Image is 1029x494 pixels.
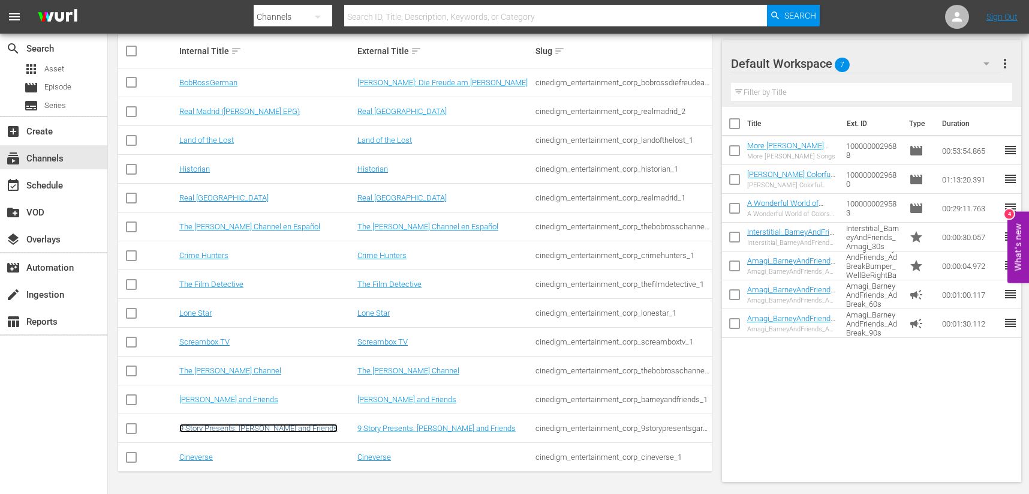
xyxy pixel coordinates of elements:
span: Create [6,124,20,139]
a: More [PERSON_NAME] Songs [747,141,829,159]
a: [PERSON_NAME]: Die Freude am [PERSON_NAME] [357,78,528,87]
span: menu [7,10,22,24]
td: Amagi_BarneyAndFriends_AdBreak_60s [841,280,904,309]
span: sort [554,46,565,56]
a: Lone Star [179,309,212,318]
td: 00:00:30.057 [937,223,1003,252]
div: cinedigm_entertainment_corp_thebobrosschannelenespaol_1 [535,222,710,231]
a: Cineverse [179,453,213,462]
a: Interstitial_BarneyAndFriends_Amagi_30s [747,227,834,245]
span: reorder [1003,172,1018,186]
td: 01:13:20.391 [937,165,1003,194]
span: more_vert [998,56,1012,71]
td: 1000000029688 [841,136,904,165]
a: Historian [357,164,388,173]
a: Amagi_BarneyAndFriends_AdBreak_60s [747,285,835,303]
span: Episode [909,172,923,187]
td: 00:29:11.763 [937,194,1003,223]
a: The [PERSON_NAME] Channel en Español [179,222,320,231]
div: [PERSON_NAME] Colorful World [747,181,837,189]
a: Cineverse [357,453,391,462]
span: Ad [909,316,923,331]
div: 4 [1004,209,1014,218]
div: External Title [357,44,532,58]
span: reorder [1003,143,1018,157]
a: Amagi_BarneyAndFriends_AdBreakBumper_WellBeRightBack_5s [747,256,835,283]
div: Slug [535,44,710,58]
td: 00:01:00.117 [937,280,1003,309]
span: Episode [909,143,923,158]
button: Search [767,5,820,26]
a: [PERSON_NAME] Colorful World [747,170,835,188]
a: Land of the Lost [357,136,412,145]
span: Episode [24,80,38,95]
span: Ingestion [6,288,20,302]
a: The [PERSON_NAME] Channel en Español [357,222,498,231]
a: The Film Detective [179,280,243,289]
td: 00:00:04.972 [937,252,1003,280]
span: Episode [44,81,71,93]
td: Amagi_BarneyAndFriends_AdBreak_90s [841,309,904,338]
span: reorder [1003,258,1018,273]
span: Episode [909,201,923,215]
div: cinedigm_entertainment_corp_barneyandfriends_1 [535,395,710,404]
a: Real Madrid ([PERSON_NAME] EPG) [179,107,300,116]
span: Reports [6,315,20,329]
td: Interstitial_BarneyAndFriends_Amagi_30s [841,223,904,252]
a: A Wonderful World of Colors and Shapes [747,199,823,217]
th: Type [902,107,935,140]
td: Amagi_BarneyAndFriends_AdBreakBumper_WellBeRightBack_5s [841,252,904,280]
th: Duration [935,107,1007,140]
a: BobRossGerman [179,78,237,87]
div: cinedigm_entertainment_corp_screamboxtv_1 [535,337,710,346]
span: Overlays [6,232,20,247]
a: Real [GEOGRAPHIC_DATA] [179,193,269,202]
a: 9 Story Presents: [PERSON_NAME] and Friends [357,424,516,433]
div: cinedigm_entertainment_corp_historian_1 [535,164,710,173]
div: cinedigm_entertainment_corp_cineverse_1 [535,453,710,462]
div: Interstitial_BarneyAndFriends_Amagi_30s [747,239,837,247]
a: [PERSON_NAME] and Friends [179,395,278,404]
span: Channels [6,151,20,166]
span: Search [6,41,20,56]
a: Lone Star [357,309,390,318]
a: Screambox TV [179,337,230,346]
span: Ad [909,288,923,302]
div: Amagi_BarneyAndFriends_AdBreak_90s [747,325,837,333]
div: cinedigm_entertainment_corp_bobrossdiefreudeammalen_1 [535,78,710,87]
span: Asset [44,63,64,75]
button: Open Feedback Widget [1007,211,1029,283]
a: Amagi_BarneyAndFriends_AdBreak_90s [747,314,835,332]
div: Amagi_BarneyAndFriends_AdBreak_60s [747,297,837,304]
img: ans4CAIJ8jUAAAAAAAAAAAAAAAAAAAAAAAAgQb4GAAAAAAAAAAAAAAAAAAAAAAAAJMjXAAAAAAAAAAAAAAAAAAAAAAAAgAT5G... [29,3,86,31]
span: sort [411,46,422,56]
span: Search [784,5,816,26]
a: Land of the Lost [179,136,234,145]
div: cinedigm_entertainment_corp_lonestar_1 [535,309,710,318]
div: More [PERSON_NAME] Songs [747,152,837,160]
div: cinedigm_entertainment_corp_thebobrosschannel_1 [535,366,710,375]
a: [PERSON_NAME] and Friends [357,395,456,404]
span: Promo [909,259,923,273]
a: Real [GEOGRAPHIC_DATA] [357,193,447,202]
a: The [PERSON_NAME] Channel [357,366,459,375]
a: Real [GEOGRAPHIC_DATA] [357,107,447,116]
div: cinedigm_entertainment_corp_9storypresentsgarfieldandfriends_1 [535,424,710,433]
div: Default Workspace [731,47,1001,80]
div: cinedigm_entertainment_corp_realmadrid_1 [535,193,710,202]
a: The Film Detective [357,280,422,289]
div: Amagi_BarneyAndFriends_AdBreakBumper_WellBeRightBack_5s [747,268,837,276]
span: Schedule [6,178,20,193]
th: Title [747,107,840,140]
span: Promo [909,230,923,244]
a: Crime Hunters [179,251,228,260]
span: Asset [24,62,38,76]
span: Automation [6,261,20,275]
span: Series [24,98,38,113]
a: Crime Hunters [357,251,407,260]
td: 1000000029583 [841,194,904,223]
button: more_vert [998,49,1012,78]
div: Internal Title [179,44,354,58]
span: reorder [1003,316,1018,330]
div: cinedigm_entertainment_corp_crimehunters_1 [535,251,710,260]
